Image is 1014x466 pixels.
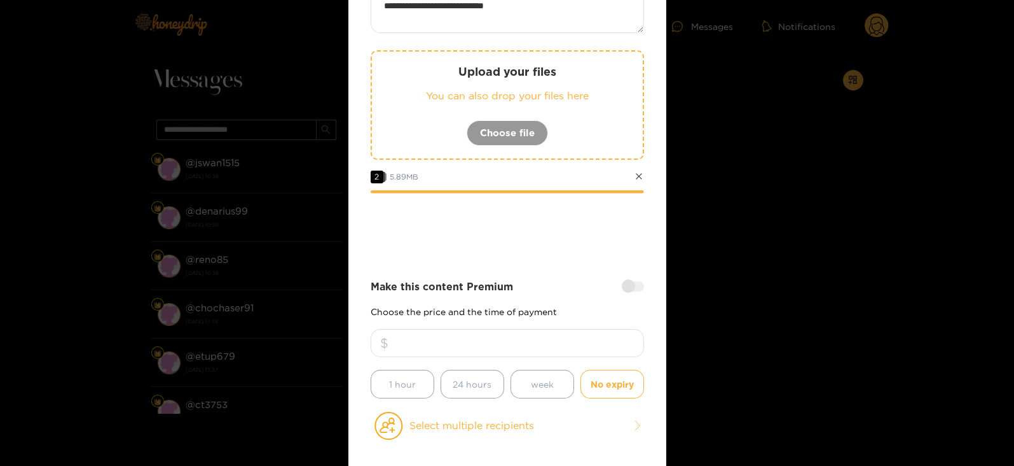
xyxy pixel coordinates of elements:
p: You can also drop your files here [397,88,617,103]
span: 5.89 MB [390,173,418,181]
span: 1 hour [389,377,416,392]
span: 24 hours [453,377,491,392]
button: No expiry [580,370,644,399]
span: No expiry [591,377,634,392]
strong: Make this content Premium [371,279,513,294]
button: Choose file [467,120,548,146]
button: 1 hour [371,370,434,399]
button: Select multiple recipients [371,411,644,441]
span: 2 [371,171,383,183]
span: week [531,377,554,392]
p: Choose the price and the time of payment [371,307,644,316]
p: Upload your files [397,64,617,79]
button: 24 hours [441,370,504,399]
button: week [510,370,574,399]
